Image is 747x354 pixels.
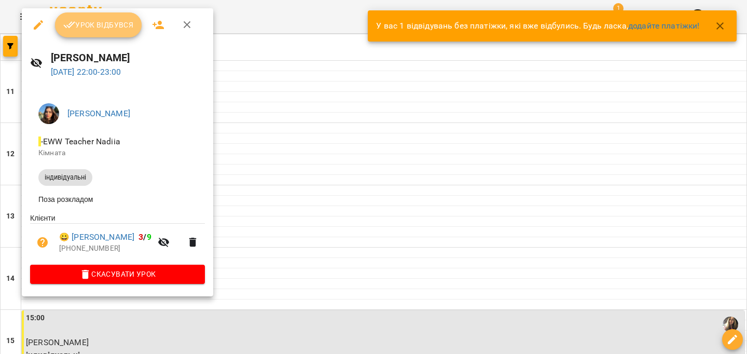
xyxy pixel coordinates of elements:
p: У вас 1 відвідувань без платіжки, які вже відбулись. Будь ласка, [376,20,699,32]
h6: [PERSON_NAME] [51,50,205,66]
button: Скасувати Урок [30,265,205,283]
a: додайте платіжки! [628,21,700,31]
button: Візит ще не сплачено. Додати оплату? [30,230,55,255]
span: Урок відбувся [63,19,134,31]
span: індивідуальні [38,173,92,182]
ul: Клієнти [30,213,205,265]
span: Скасувати Урок [38,268,197,280]
a: 😀 [PERSON_NAME] [59,231,134,243]
b: / [139,232,151,242]
a: [DATE] 22:00-23:00 [51,67,121,77]
p: Кімната [38,148,197,158]
span: - EWW Teacher Nadiia [38,137,122,146]
li: Поза розкладом [30,190,205,209]
button: Урок відбувся [55,12,142,37]
span: 3 [139,232,143,242]
p: [PHONE_NUMBER] [59,243,151,254]
a: [PERSON_NAME] [67,108,130,118]
img: 11d839d777b43516e4e2c1a6df0945d0.jpeg [38,103,59,124]
span: 9 [147,232,151,242]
